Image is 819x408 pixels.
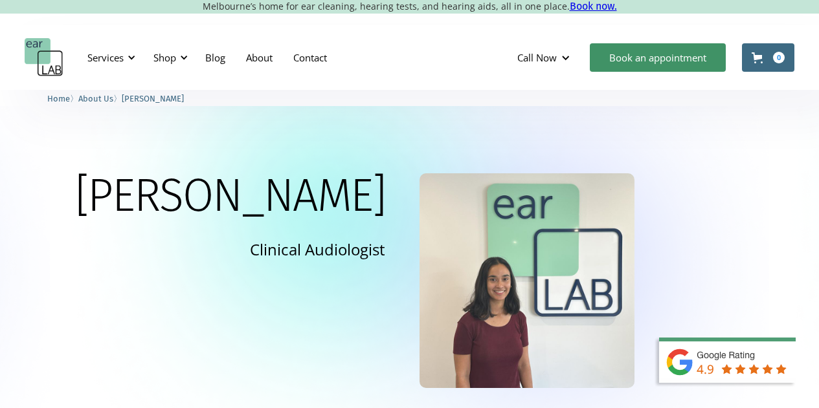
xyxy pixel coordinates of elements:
[78,92,113,104] a: About Us
[47,92,70,104] a: Home
[47,94,70,103] span: Home
[47,92,78,105] li: 〉
[742,43,794,72] a: Open cart
[153,51,176,64] div: Shop
[507,38,583,77] div: Call Now
[122,94,184,103] span: [PERSON_NAME]
[195,39,236,76] a: Blog
[773,52,785,63] div: 0
[236,39,283,76] a: About
[87,51,124,64] div: Services
[590,43,726,72] a: Book an appointment
[25,38,63,77] a: home
[250,238,385,261] p: Clinical Audiologist
[122,92,184,104] a: [PERSON_NAME]
[146,38,192,77] div: Shop
[283,39,337,76] a: Contact
[517,51,557,64] div: Call Now
[78,92,122,105] li: 〉
[75,173,386,219] h1: [PERSON_NAME]
[80,38,139,77] div: Services
[78,94,113,103] span: About Us
[420,173,634,388] img: Ella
